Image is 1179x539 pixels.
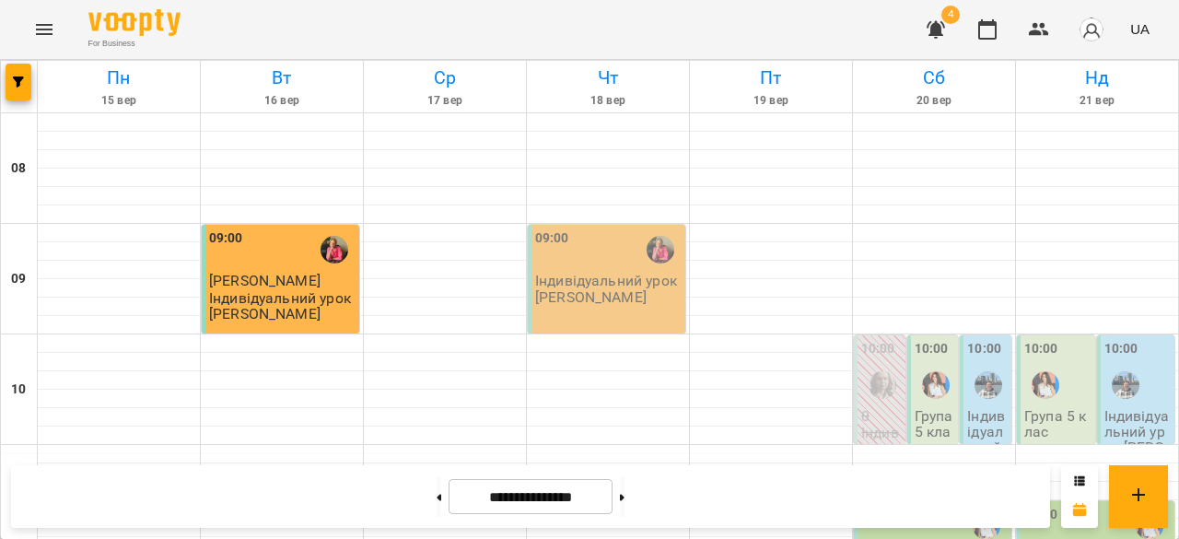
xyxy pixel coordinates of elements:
span: [PERSON_NAME] [209,272,321,289]
h6: 21 вер [1019,92,1175,110]
h6: Чт [530,64,686,92]
img: Voopty Logo [88,9,181,36]
h6: 10 [11,380,26,400]
p: Індивідуальний урок [PERSON_NAME] [967,408,1008,520]
h6: Вт [204,64,360,92]
label: 09:00 [535,228,569,249]
label: 09:00 [209,228,243,249]
img: Бануляк Наталія Василівна [975,371,1002,399]
h6: Сб [856,64,1012,92]
img: Вольська Світлана Павлівна [647,236,674,264]
img: Ольга Олександрівна Об'єдкова [1032,371,1059,399]
span: UA [1130,19,1150,39]
h6: Пн [41,64,197,92]
h6: 08 [11,158,26,179]
h6: 16 вер [204,92,360,110]
label: 10:00 [861,339,895,359]
p: Індивідуальний урок [PERSON_NAME] [861,425,902,536]
p: Група 5 клас [1024,408,1091,440]
img: Ольга Олександрівна Об'єдкова [922,371,950,399]
p: Індивідуальний урок [PERSON_NAME] [209,290,356,322]
h6: 15 вер [41,92,197,110]
p: Група 5 клас [915,408,955,456]
img: Бануляк Наталія Василівна [1112,371,1139,399]
span: For Business [88,38,181,50]
label: 10:00 [1104,339,1138,359]
button: UA [1123,12,1157,46]
p: 0 [861,408,902,424]
label: 10:00 [915,339,949,359]
h6: 09 [11,269,26,289]
p: Індивідуальний урок [PERSON_NAME] [535,273,682,305]
h6: Пт [693,64,849,92]
label: 10:00 [1024,339,1058,359]
img: Вольська Світлана Павлівна [321,236,348,264]
h6: Нд [1019,64,1175,92]
h6: 20 вер [856,92,1012,110]
button: Menu [22,7,66,52]
h6: Ср [367,64,523,92]
p: Індивідуальний урок [PERSON_NAME] [1104,408,1172,487]
h6: 18 вер [530,92,686,110]
h6: 17 вер [367,92,523,110]
label: 10:00 [967,339,1001,359]
img: avatar_s.png [1079,17,1104,42]
span: 4 [941,6,960,24]
img: Дарина Святославівна Марціновська [869,371,896,399]
h6: 19 вер [693,92,849,110]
